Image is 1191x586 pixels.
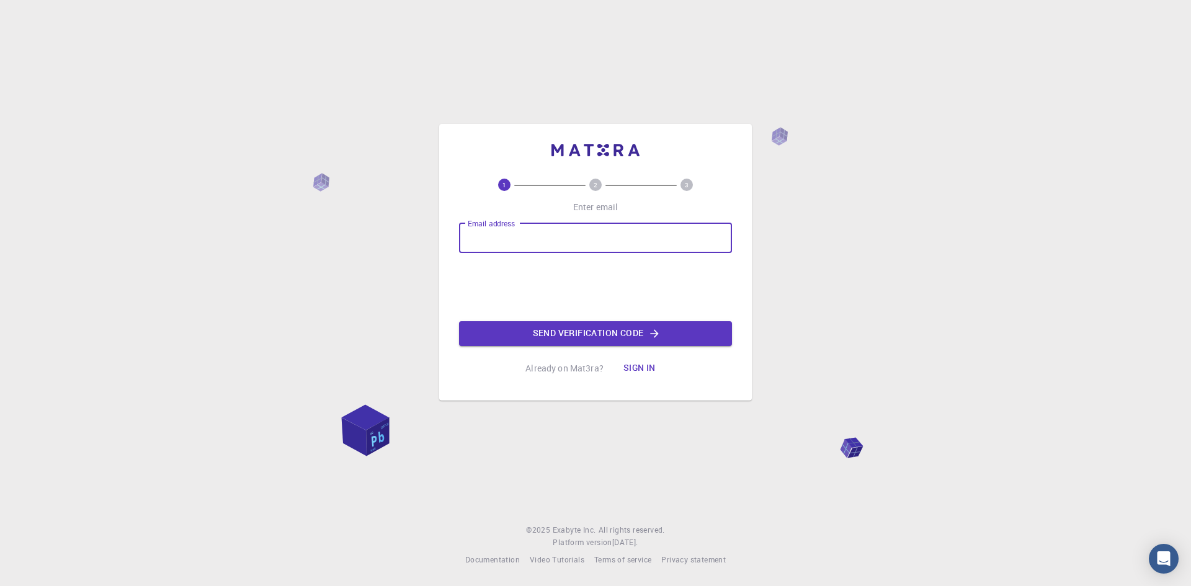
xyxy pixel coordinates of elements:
[459,321,732,346] button: Send verification code
[661,554,726,564] span: Privacy statement
[530,554,584,566] a: Video Tutorials
[1149,544,1179,574] div: Open Intercom Messenger
[502,180,506,189] text: 1
[612,536,638,549] a: [DATE].
[594,554,651,566] a: Terms of service
[573,201,618,213] p: Enter email
[594,180,597,189] text: 2
[553,524,596,536] a: Exabyte Inc.
[661,554,726,566] a: Privacy statement
[685,180,689,189] text: 3
[613,356,666,381] button: Sign in
[468,218,515,229] label: Email address
[465,554,520,566] a: Documentation
[465,554,520,564] span: Documentation
[553,525,596,535] span: Exabyte Inc.
[599,524,665,536] span: All rights reserved.
[612,537,638,547] span: [DATE] .
[501,263,690,311] iframe: reCAPTCHA
[553,536,612,549] span: Platform version
[525,362,604,375] p: Already on Mat3ra?
[526,524,552,536] span: © 2025
[594,554,651,564] span: Terms of service
[530,554,584,564] span: Video Tutorials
